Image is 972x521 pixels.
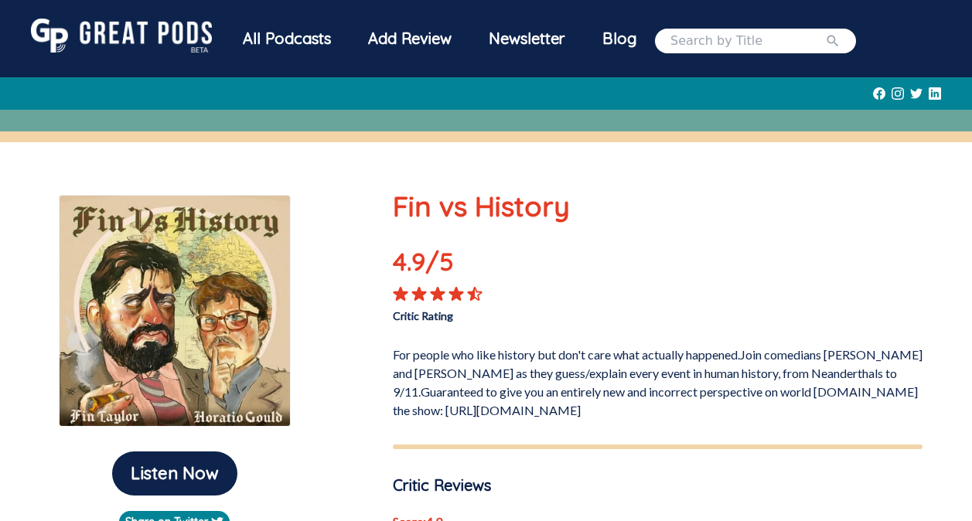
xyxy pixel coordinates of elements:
p: Critic Rating [393,301,658,324]
div: All Podcasts [224,19,350,59]
a: Newsletter [470,19,584,63]
input: Search by Title [670,32,825,50]
a: Blog [584,19,655,59]
img: Fin vs History [59,195,291,427]
a: Add Review [350,19,470,59]
p: Fin vs History [393,186,923,227]
p: For people who like history but don't care what actually happened.Join comedians [PERSON_NAME] an... [393,339,923,420]
div: Newsletter [470,19,584,59]
p: 4.9 /5 [393,243,499,286]
button: Listen Now [112,451,237,495]
img: GreatPods [31,19,212,53]
a: All Podcasts [224,19,350,63]
p: Critic Reviews [393,474,923,497]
